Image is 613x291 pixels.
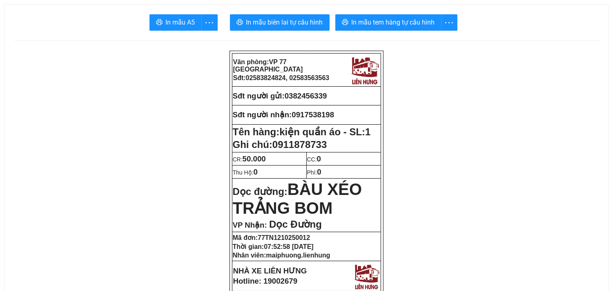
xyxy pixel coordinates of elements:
[441,18,457,28] span: more
[233,186,362,216] strong: Dọc đường:
[272,139,327,150] span: 0911878733
[166,17,195,27] span: In mẫu A5
[233,110,292,119] strong: Sđt người nhận:
[266,252,330,259] span: maiphuong.lienhung
[233,156,266,163] span: CR:
[233,180,362,217] span: BÀU XÉO TRẢNG BOM
[307,156,321,163] span: CC:
[233,266,307,275] strong: NHÀ XE LIÊN HƯNG
[233,169,258,176] span: Thu Hộ:
[233,74,330,81] strong: Sđt:
[233,221,267,229] span: VP Nhận:
[246,74,330,81] span: 02583824824, 02583563563
[236,19,243,27] span: printer
[233,243,314,250] strong: Thời gian:
[233,126,371,137] strong: Tên hàng:
[317,154,321,163] span: 0
[285,92,327,100] span: 0382456339
[233,58,303,73] span: VP 77 [GEOGRAPHIC_DATA]
[233,92,285,100] strong: Sđt người gửi:
[365,126,370,137] span: 1
[233,252,330,259] strong: Nhân viên:
[292,110,334,119] span: 0917538198
[230,14,330,31] button: printerIn mẫu biên lai tự cấu hình
[258,234,310,241] span: 77TN1210250012
[149,14,202,31] button: printerIn mẫu A5
[317,168,321,176] span: 0
[243,154,266,163] span: 50.000
[342,19,348,27] span: printer
[264,243,314,250] span: 07:52:58 [DATE]
[352,17,435,27] span: In mẫu tem hàng tự cấu hình
[307,169,321,176] span: Phí:
[233,277,298,285] strong: Hotline: 19002679
[352,262,381,290] img: logo
[233,139,327,150] span: Ghi chú:
[441,14,457,31] button: more
[202,18,217,28] span: more
[335,14,441,31] button: printerIn mẫu tem hàng tự cấu hình
[269,219,322,230] span: Dọc Đường
[279,126,370,137] span: kiện quần áo - SL:
[233,58,303,73] strong: Văn phòng:
[254,168,258,176] span: 0
[201,14,218,31] button: more
[349,54,380,85] img: logo
[233,234,310,241] strong: Mã đơn:
[156,19,163,27] span: printer
[246,17,323,27] span: In mẫu biên lai tự cấu hình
